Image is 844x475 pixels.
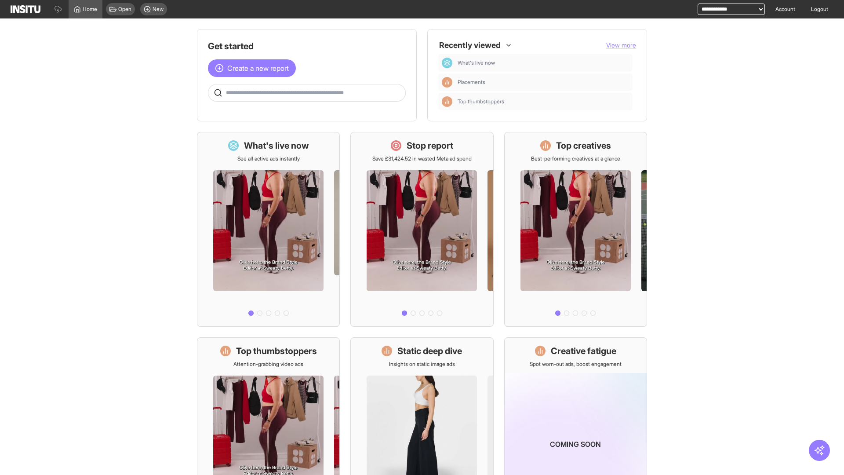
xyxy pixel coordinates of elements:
[504,132,647,327] a: Top creativesBest-performing creatives at a glance
[442,96,452,107] div: Insights
[442,58,452,68] div: Dashboard
[350,132,493,327] a: Stop reportSave £31,424.52 in wasted Meta ad spend
[372,155,472,162] p: Save £31,424.52 in wasted Meta ad spend
[458,59,629,66] span: What's live now
[606,41,636,49] span: View more
[233,361,303,368] p: Attention-grabbing video ads
[11,5,40,13] img: Logo
[197,132,340,327] a: What's live nowSee all active ads instantly
[397,345,462,357] h1: Static deep dive
[458,98,629,105] span: Top thumbstoppers
[606,41,636,50] button: View more
[244,139,309,152] h1: What's live now
[458,79,485,86] span: Placements
[458,59,495,66] span: What's live now
[208,40,406,52] h1: Get started
[118,6,131,13] span: Open
[227,63,289,73] span: Create a new report
[458,98,504,105] span: Top thumbstoppers
[458,79,629,86] span: Placements
[407,139,453,152] h1: Stop report
[556,139,611,152] h1: Top creatives
[389,361,455,368] p: Insights on static image ads
[237,155,300,162] p: See all active ads instantly
[208,59,296,77] button: Create a new report
[153,6,164,13] span: New
[442,77,452,88] div: Insights
[236,345,317,357] h1: Top thumbstoppers
[83,6,97,13] span: Home
[531,155,620,162] p: Best-performing creatives at a glance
